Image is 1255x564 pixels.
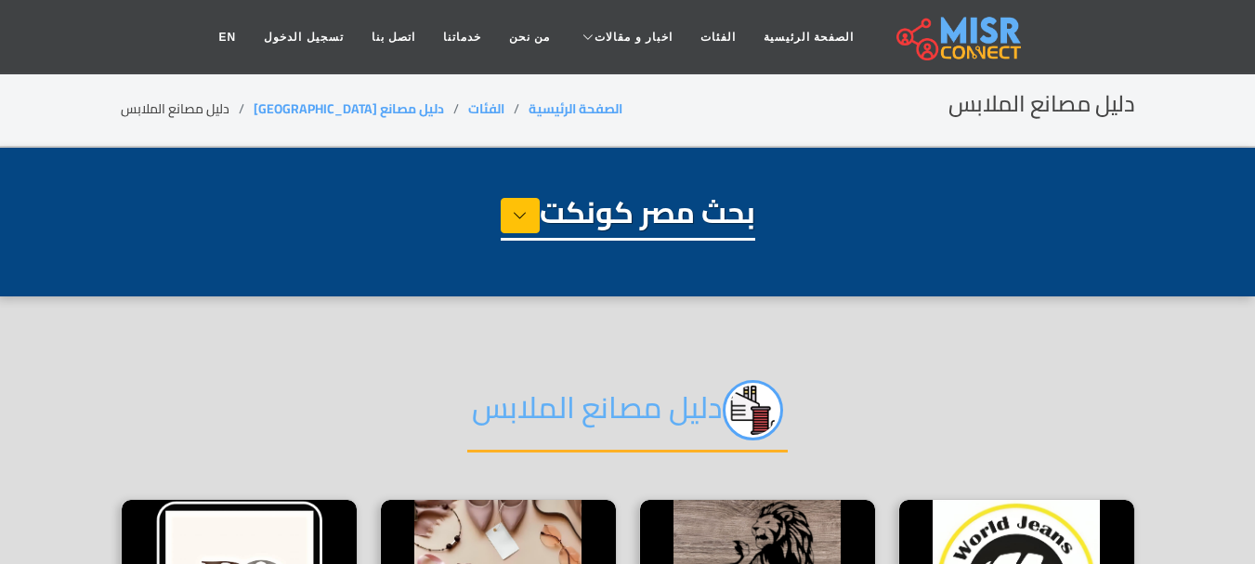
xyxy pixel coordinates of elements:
a: اتصل بنا [358,20,429,55]
h1: بحث مصر كونكت [501,194,755,241]
li: دليل مصانع الملابس [121,99,254,119]
h2: دليل مصانع الملابس [467,380,788,453]
a: دليل مصانع [GEOGRAPHIC_DATA] [254,97,444,121]
a: تسجيل الدخول [250,20,357,55]
a: اخبار و مقالات [564,20,686,55]
h2: دليل مصانع الملابس [948,91,1135,118]
a: EN [205,20,251,55]
a: من نحن [495,20,564,55]
a: الصفحة الرئيسية [529,97,622,121]
img: main.misr_connect [896,14,1021,60]
span: اخبار و مقالات [595,29,673,46]
a: الفئات [468,97,504,121]
img: jc8qEEzyi89FPzAOrPPq.png [723,380,783,440]
a: الصفحة الرئيسية [750,20,868,55]
a: الفئات [686,20,750,55]
a: خدماتنا [429,20,495,55]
